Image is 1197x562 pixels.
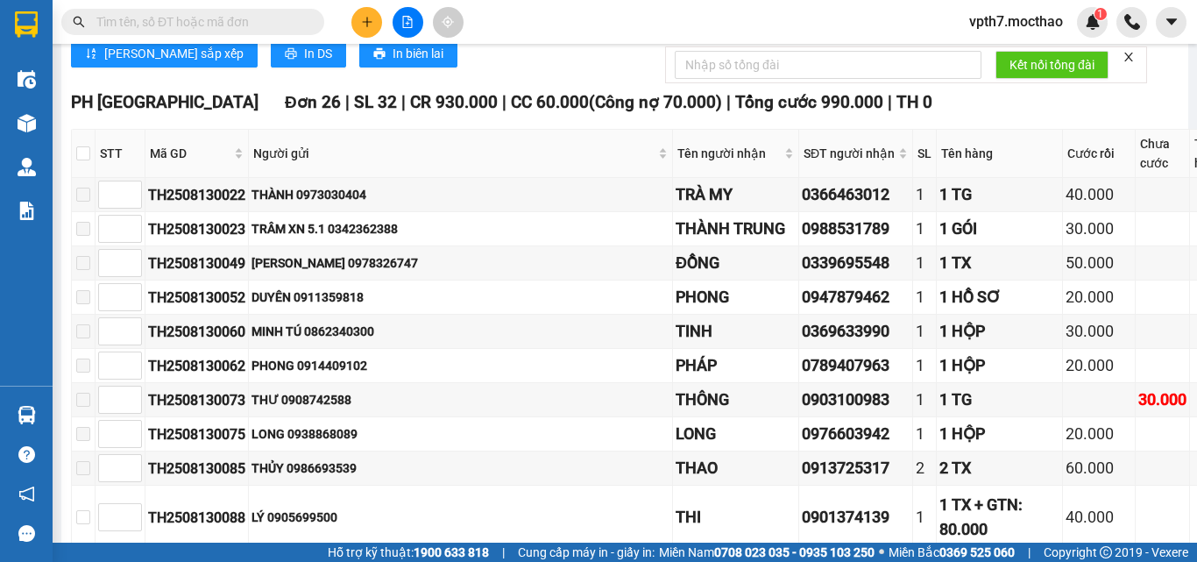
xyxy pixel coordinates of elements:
span: ) [716,92,722,112]
div: ĐỒNG [676,251,796,275]
div: PHONG [676,285,796,309]
div: THƯ 0908742588 [251,390,669,409]
td: 0913725317 [799,452,913,486]
span: printer [373,47,386,61]
td: 0366463012 [799,178,913,212]
span: ⚪️ [879,549,884,556]
div: 1 HỘP [939,319,1059,344]
img: warehouse-icon [18,406,36,424]
button: printerIn DS [271,39,346,68]
span: PH [GEOGRAPHIC_DATA] [71,92,259,112]
img: solution-icon [18,202,36,220]
div: TH2508130062 [148,355,245,377]
td: TH2508130049 [145,246,249,281]
div: 30.000 [1066,217,1132,241]
div: THAO [676,456,796,480]
span: Cung cấp máy in - giấy in: [518,543,655,562]
div: 1 HỘP [939,422,1059,446]
button: aim [433,7,464,38]
div: 20.000 [1066,422,1132,446]
td: TH2508130075 [145,417,249,452]
div: 60.000 [1066,456,1132,480]
div: 0339695548 [802,251,910,275]
button: caret-down [1156,7,1186,38]
div: 2 [916,456,933,480]
div: 0369633990 [802,319,910,344]
div: TH2508130085 [148,458,245,480]
div: 1 TG [939,388,1059,412]
span: | [726,92,731,112]
span: sort-ascending [85,47,97,61]
div: 40.000 [1066,182,1132,207]
button: Kết nối tổng đài [995,51,1108,79]
div: TRÀ MY [676,182,796,207]
div: THÀNH 0973030404 [251,185,669,204]
strong: 1900 633 818 [414,545,489,559]
span: vpth7.mocthao [955,11,1077,32]
span: Người gửi [253,144,655,163]
div: TH2508130052 [148,287,245,309]
th: STT [96,130,145,178]
div: THÔNG [676,388,796,412]
button: file-add [393,7,423,38]
div: 1 [916,319,933,344]
span: caret-down [1164,14,1179,30]
div: PHÁP [676,353,796,378]
div: 1 TX [939,251,1059,275]
td: PHONG [673,281,799,315]
td: TH2508130023 [145,212,249,246]
div: THI [676,505,796,530]
span: | [1028,543,1031,562]
span: Tên người nhận [677,144,781,163]
div: TH2508130049 [148,253,245,274]
td: 0903100983 [799,383,913,417]
span: file-add [401,16,414,28]
img: warehouse-icon [18,158,36,176]
div: 0789407963 [802,353,910,378]
span: In DS [304,44,332,63]
span: printer [285,47,297,61]
div: 2 TX [939,456,1059,480]
div: 1 TX + GTN: 80.000 [939,493,1059,543]
div: 0988531789 [802,217,910,241]
td: 0789407963 [799,349,913,383]
td: ĐỒNG [673,246,799,281]
td: LONG [673,417,799,452]
span: Kết nối tổng đài [1009,55,1094,75]
div: TH2508130088 [148,507,245,529]
td: TH2508130073 [145,383,249,417]
span: | [888,92,892,112]
div: 30.000 [1138,388,1186,412]
td: TINH [673,315,799,349]
button: plus [351,7,382,38]
td: TH2508130052 [145,281,249,315]
span: SĐT người nhận [804,144,895,163]
td: TRÀ MY [673,178,799,212]
div: TH2508130075 [148,423,245,445]
span: Miền Bắc [889,543,1015,562]
td: THI [673,486,799,550]
strong: 0708 023 035 - 0935 103 250 [714,545,875,559]
div: 1 [916,285,933,309]
div: 1 TG [939,182,1059,207]
div: 1 [916,251,933,275]
th: Tên hàng [937,130,1063,178]
span: Công nợ 70.000 [595,92,716,112]
td: 0947879462 [799,281,913,315]
span: Tổng cước 990.000 [735,92,883,112]
td: TH2508130060 [145,315,249,349]
img: warehouse-icon [18,70,36,89]
span: | [502,543,505,562]
div: MINH TÚ 0862340300 [251,322,669,341]
span: search [73,16,85,28]
img: phone-icon [1124,14,1140,30]
div: 0913725317 [802,456,910,480]
span: close [1123,51,1135,63]
button: printerIn biên lai [359,39,457,68]
div: 1 [916,505,933,530]
td: THAO [673,452,799,486]
span: TH 0 [896,92,932,112]
span: message [18,525,35,542]
td: TH2508130062 [145,349,249,383]
div: TH2508130073 [148,389,245,411]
